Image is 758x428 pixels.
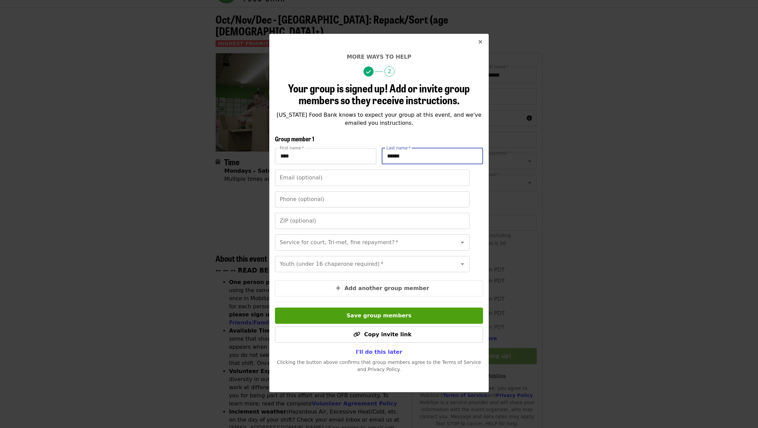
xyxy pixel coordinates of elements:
[472,34,488,50] button: Close
[347,54,411,60] span: More ways to help
[277,360,481,372] span: Clicking the button above confirms that group members agree to the Terms of Service and Privacy P...
[275,280,483,296] button: Add another group member
[275,148,376,164] input: First name
[366,69,371,75] i: check icon
[364,331,411,338] span: Copy invite link
[275,213,470,229] input: ZIP (optional)
[336,285,340,291] i: plus icon
[275,326,483,343] button: Copy invite link
[478,39,482,45] i: times icon
[280,146,304,150] label: First name
[356,349,402,355] span: I'll do this later
[458,238,467,247] button: Open
[384,66,395,77] span: 2
[275,308,483,324] button: Save group members
[275,170,470,186] input: Email (optional)
[345,285,429,291] span: Add another group member
[386,146,410,150] label: Last name
[275,191,470,207] input: Phone (optional)
[277,112,481,126] span: [US_STATE] Food Bank knows to expect your group at this event, and we've emailed you instructions.
[350,345,408,359] button: I'll do this later
[347,312,411,319] span: Save group members
[458,259,467,269] button: Open
[288,80,470,108] span: Your group is signed up! Add or invite group members so they receive instructions.
[275,134,314,143] span: Group member 1
[353,331,360,338] i: link icon
[382,148,483,164] input: Last name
